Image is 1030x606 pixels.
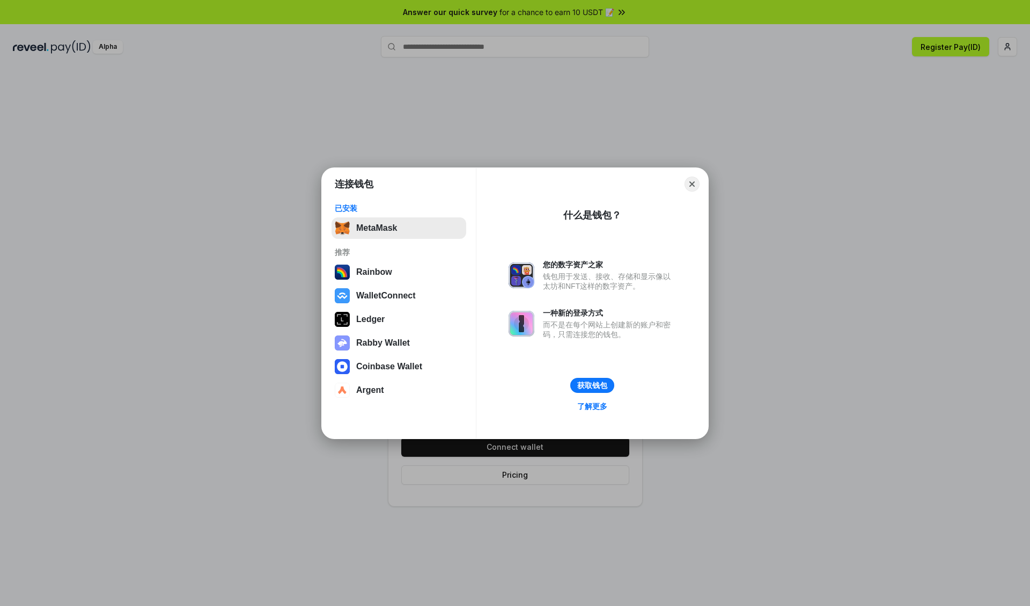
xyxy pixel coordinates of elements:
[563,209,621,222] div: 什么是钱包？
[577,401,607,411] div: 了解更多
[335,335,350,351] img: svg+xml,%3Csvg%20xmlns%3D%22http%3A%2F%2Fwww.w3.org%2F2000%2Fsvg%22%20fill%3D%22none%22%20viewBox...
[356,362,422,371] div: Coinbase Wallet
[577,381,607,390] div: 获取钱包
[509,262,534,288] img: svg+xml,%3Csvg%20xmlns%3D%22http%3A%2F%2Fwww.w3.org%2F2000%2Fsvg%22%20fill%3D%22none%22%20viewBox...
[335,359,350,374] img: svg+xml,%3Csvg%20width%3D%2228%22%20height%3D%2228%22%20viewBox%3D%220%200%2028%2028%22%20fill%3D...
[335,265,350,280] img: svg+xml,%3Csvg%20width%3D%22120%22%20height%3D%22120%22%20viewBox%3D%220%200%20120%20120%22%20fil...
[356,223,397,233] div: MetaMask
[543,272,676,291] div: 钱包用于发送、接收、存储和显示像以太坊和NFT这样的数字资产。
[332,356,466,377] button: Coinbase Wallet
[335,383,350,398] img: svg+xml,%3Csvg%20width%3D%2228%22%20height%3D%2228%22%20viewBox%3D%220%200%2028%2028%22%20fill%3D...
[356,338,410,348] div: Rabby Wallet
[543,260,676,269] div: 您的数字资产之家
[335,312,350,327] img: svg+xml,%3Csvg%20xmlns%3D%22http%3A%2F%2Fwww.w3.org%2F2000%2Fsvg%22%20width%3D%2228%22%20height%3...
[356,267,392,277] div: Rainbow
[335,221,350,236] img: svg+xml,%3Csvg%20fill%3D%22none%22%20height%3D%2233%22%20viewBox%3D%220%200%2035%2033%22%20width%...
[335,203,463,213] div: 已安装
[356,315,385,324] div: Ledger
[332,379,466,401] button: Argent
[356,291,416,301] div: WalletConnect
[543,308,676,318] div: 一种新的登录方式
[332,285,466,306] button: WalletConnect
[332,261,466,283] button: Rainbow
[571,399,614,413] a: 了解更多
[332,332,466,354] button: Rabby Wallet
[543,320,676,339] div: 而不是在每个网站上创建新的账户和密码，只需连接您的钱包。
[356,385,384,395] div: Argent
[332,217,466,239] button: MetaMask
[685,177,700,192] button: Close
[332,309,466,330] button: Ledger
[570,378,614,393] button: 获取钱包
[335,247,463,257] div: 推荐
[335,288,350,303] img: svg+xml,%3Csvg%20width%3D%2228%22%20height%3D%2228%22%20viewBox%3D%220%200%2028%2028%22%20fill%3D...
[509,311,534,337] img: svg+xml,%3Csvg%20xmlns%3D%22http%3A%2F%2Fwww.w3.org%2F2000%2Fsvg%22%20fill%3D%22none%22%20viewBox...
[335,178,373,191] h1: 连接钱包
